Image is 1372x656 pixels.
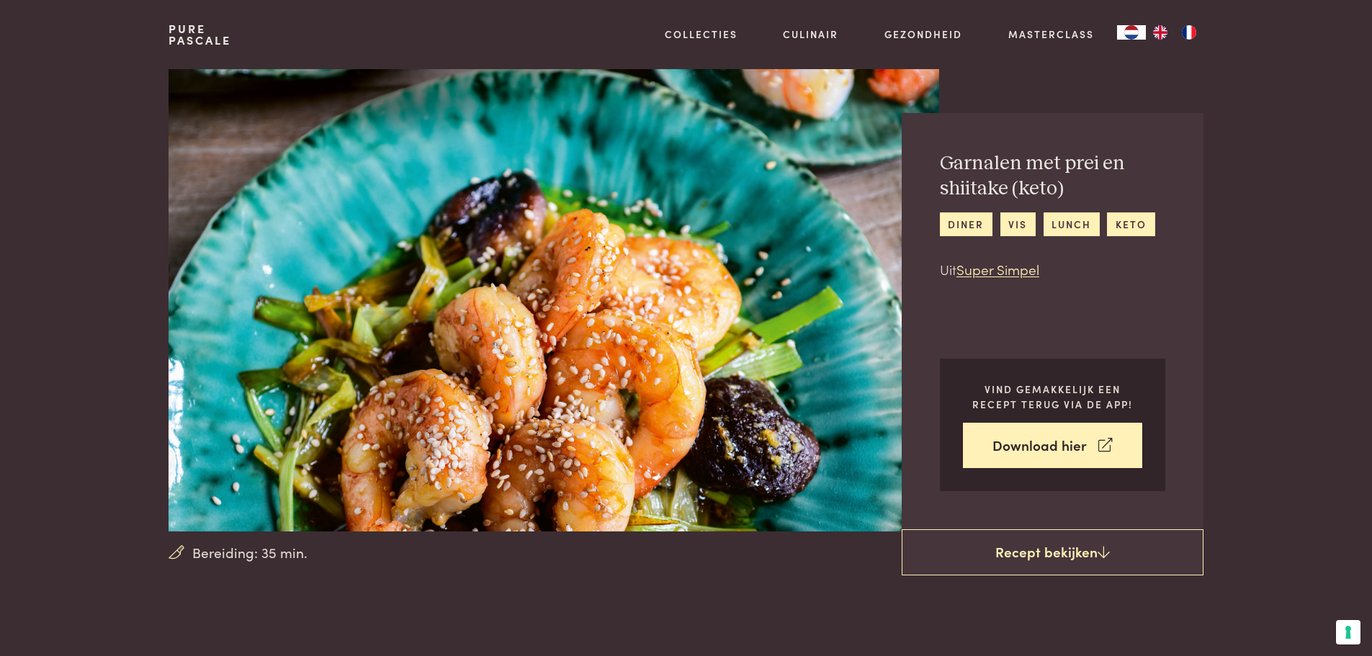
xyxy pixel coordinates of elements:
p: Uit [940,259,1165,280]
a: Gezondheid [884,27,962,42]
a: vis [1000,212,1036,236]
img: Garnalen met prei en shiitake (keto) [169,69,938,531]
a: Download hier [963,423,1142,468]
a: Culinair [783,27,838,42]
aside: Language selected: Nederlands [1117,25,1203,40]
a: diner [940,212,992,236]
a: Super Simpel [956,259,1039,279]
a: keto [1107,212,1154,236]
a: Collecties [665,27,737,42]
button: Uw voorkeuren voor toestemming voor trackingtechnologieën [1336,620,1360,644]
div: Language [1117,25,1146,40]
a: FR [1175,25,1203,40]
a: EN [1146,25,1175,40]
ul: Language list [1146,25,1203,40]
h2: Garnalen met prei en shiitake (keto) [940,151,1165,201]
a: NL [1117,25,1146,40]
a: Recept bekijken [902,529,1203,575]
span: Bereiding: 35 min. [192,542,308,563]
a: PurePascale [169,23,231,46]
a: Masterclass [1008,27,1094,42]
a: lunch [1044,212,1100,236]
p: Vind gemakkelijk een recept terug via de app! [963,382,1142,411]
